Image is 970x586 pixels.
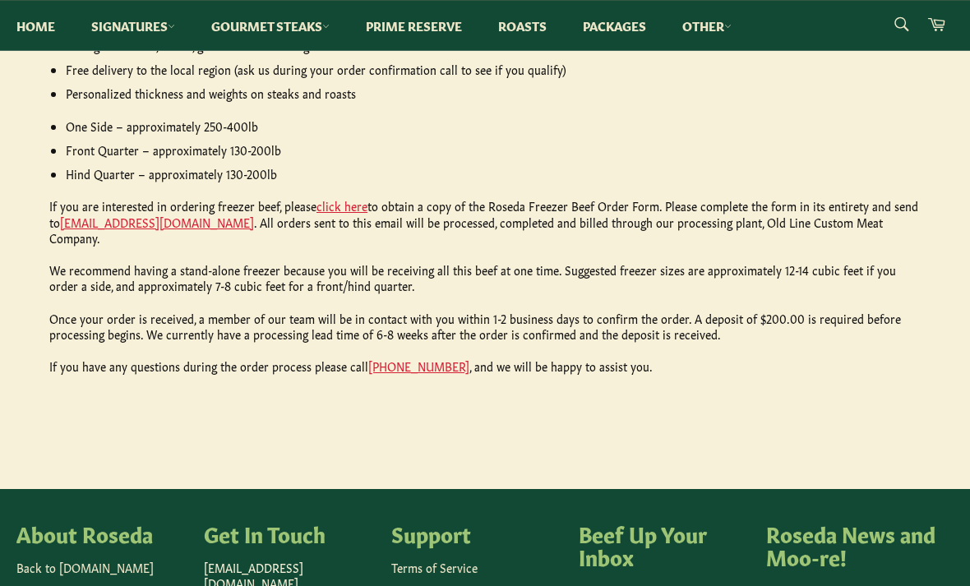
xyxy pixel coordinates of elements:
p: Once your order is received, a member of our team will be in contact with you within 1-2 business... [49,311,921,344]
h4: Support [391,523,562,546]
h4: About Roseda [16,523,187,546]
a: click here [316,198,367,215]
li: Front Quarter – approximately 130-200lb [66,143,921,159]
a: Gourmet Steaks [195,1,346,51]
li: Personalized thickness and weights on steaks and roasts [66,86,921,102]
a: Prime Reserve [349,1,478,51]
a: Roasts [482,1,563,51]
li: Hind Quarter – approximately 130-200lb [66,167,921,182]
h4: Roseda News and Moo-re! [766,523,937,568]
a: Packages [566,1,663,51]
a: Other [666,1,748,51]
h4: Get In Touch [204,523,375,546]
p: If you are interested in ordering freezer beef, please to obtain a copy of the Roseda Freezer Bee... [49,199,921,247]
a: [EMAIL_ADDRESS][DOMAIN_NAME] [60,215,254,231]
li: Free delivery to the local region (ask us during your order confirmation call to see if you qualify) [66,62,921,78]
h4: Beef Up Your Inbox [579,523,750,568]
a: Terms of Service [391,560,478,576]
li: One Side – approximately 250-400lb [66,119,921,135]
p: If you have any questions during the order process please call , and we will be happy to assist you. [49,359,921,375]
p: We recommend having a stand-alone freezer because you will be receiving all this beef at one time... [49,263,921,295]
a: [PHONE_NUMBER] [368,358,469,375]
a: Signatures [75,1,192,51]
a: Back to [DOMAIN_NAME] [16,560,154,576]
